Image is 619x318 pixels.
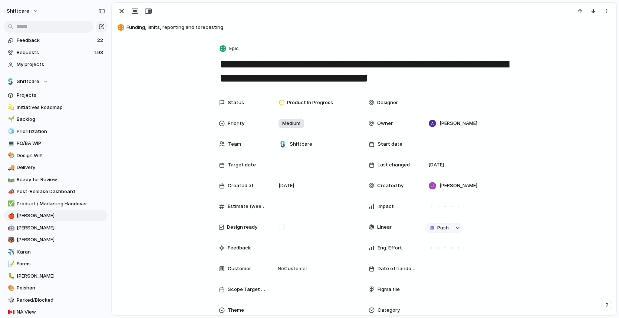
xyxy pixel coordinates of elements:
button: 🧊 [7,128,14,135]
span: Designer [377,99,398,106]
span: Shiftcare [17,78,39,85]
a: My projects [4,59,108,70]
a: 🎨Design WIP [4,150,108,161]
span: Status [228,99,244,106]
span: [PERSON_NAME] [17,224,105,232]
button: 🐛 [7,272,14,280]
span: Feedback [228,244,251,252]
div: 📣 [8,188,13,196]
span: Owner [377,120,393,127]
button: 🚚 [7,164,14,171]
span: Feedback [17,37,95,44]
a: 🚚Delivery [4,162,108,173]
button: 🌱 [7,116,14,123]
div: 🐻 [8,236,13,244]
button: 🍎 [7,212,14,219]
span: Parked/Blocked [17,297,105,304]
span: Funding, limits, reporting and forecasting [126,24,613,31]
span: Peishan [17,284,105,292]
a: 🛤️Ready for Review [4,174,108,185]
span: Product / Marketing Handover [17,200,105,208]
button: shiftcare [3,5,42,17]
a: 📣Post-Release Dashboard [4,186,108,197]
button: Epic [218,43,241,54]
span: Prioritization [17,128,105,135]
span: Backlog [17,116,105,123]
a: 🎲Parked/Blocked [4,295,108,306]
a: 🧊Prioritization [4,126,108,137]
span: [PERSON_NAME] [439,182,477,189]
div: 🍎 [8,212,13,220]
span: 193 [94,49,105,56]
span: NA View [17,308,105,316]
span: Target date [228,161,256,169]
a: 🇨🇦NA View [4,307,108,318]
span: PO/BA WIP [17,140,105,147]
button: ✅ [7,200,14,208]
a: Feedback22 [4,35,108,46]
span: No Customer [276,265,307,272]
span: 22 [97,37,105,44]
span: Figma file [378,286,400,293]
button: 💻 [7,140,14,147]
div: ✅ [8,199,13,208]
a: 🎨Peishan [4,282,108,294]
span: Post-Release Dashboard [17,188,105,195]
a: 🤖[PERSON_NAME] [4,222,108,233]
div: 🐻[PERSON_NAME] [4,234,108,245]
span: Estimate (weeks) [228,203,266,210]
span: [DATE] [428,161,444,169]
span: Initiatives Roadmap [17,104,105,111]
button: 🇨🇦 [7,308,14,316]
button: 🤖 [7,224,14,232]
span: shiftcare [7,7,29,15]
span: Ready for Review [17,176,105,183]
a: 🌱Backlog [4,114,108,125]
button: ✈️ [7,248,14,256]
span: Karan [17,248,105,256]
span: Impact [378,203,394,210]
button: 📣 [7,188,14,195]
div: 🛤️ [8,175,13,184]
div: 🎨 [8,151,13,160]
span: [PERSON_NAME] [17,272,105,280]
a: Projects [4,90,108,101]
span: Date of handover [378,265,416,272]
a: ✈️Karan [4,246,108,258]
a: 🐛[PERSON_NAME] [4,271,108,282]
a: Requests193 [4,47,108,58]
span: Created by [377,182,404,189]
div: 🌱 [8,115,13,124]
button: 🛤️ [7,176,14,183]
button: Push [425,223,452,233]
div: ✈️ [8,248,13,256]
div: 🧊 [8,127,13,136]
span: Delivery [17,164,105,171]
a: 🍎[PERSON_NAME] [4,210,108,221]
span: Scope Target Date [228,286,266,293]
span: Start date [378,140,402,148]
div: 🤖 [8,223,13,232]
div: 🚚 [8,163,13,172]
button: 📝 [7,260,14,268]
button: 🐻 [7,236,14,244]
div: 💫Initiatives Roadmap [4,102,108,113]
span: Last changed [378,161,410,169]
span: [PERSON_NAME] [17,236,105,244]
span: Priority [228,120,244,127]
span: My projects [17,61,105,68]
div: 💻 [8,139,13,148]
span: Eng. Effort [378,244,402,252]
span: Customer [228,265,251,272]
a: 📝Forms [4,258,108,269]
